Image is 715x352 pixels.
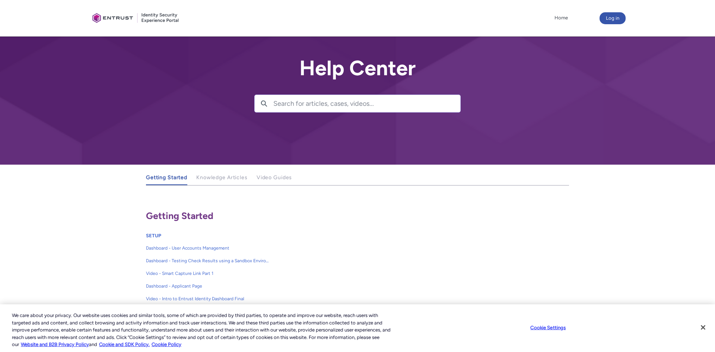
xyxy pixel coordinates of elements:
[525,320,571,335] button: Cookie Settings
[273,95,460,112] input: Search for articles, cases, videos...
[146,280,270,292] a: Dashboard - Applicant Page
[600,12,626,24] button: Log in
[146,254,270,267] a: Dashboard - Testing Check Results using a Sandbox Environment
[21,342,89,347] a: More information about our cookie policy., opens in a new tab
[553,12,570,23] a: Home
[146,292,270,305] a: Video - Intro to Entrust Identity Dashboard Final
[146,295,270,302] span: Video - Intro to Entrust Identity Dashboard Final
[146,270,270,277] span: Video - Smart Capture Link Part 1
[146,257,270,264] span: Dashboard - Testing Check Results using a Sandbox Environment
[146,174,187,181] span: Getting Started
[196,174,248,181] span: Knowledge Articles
[146,210,213,221] span: Getting Started
[146,245,270,251] span: Dashboard - User Accounts Management
[196,171,248,185] a: Knowledge Articles
[99,342,150,347] a: Cookie and SDK Policy.
[257,174,292,181] span: Video Guides
[146,233,161,238] a: SETUP
[146,283,270,289] span: Dashboard - Applicant Page
[152,342,181,347] a: Cookie Policy
[257,171,292,185] a: Video Guides
[146,267,270,280] a: Video - Smart Capture Link Part 1
[12,312,393,348] div: We care about your privacy. Our website uses cookies and similar tools, some of which are provide...
[695,319,711,336] button: Close
[146,242,270,254] a: Dashboard - User Accounts Management
[254,57,461,80] h2: Help Center
[255,95,273,112] button: Search
[146,171,187,185] a: Getting Started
